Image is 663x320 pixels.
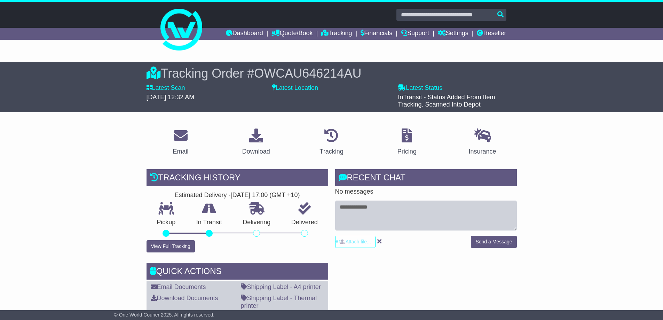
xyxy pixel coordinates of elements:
p: In Transit [186,219,232,226]
div: Insurance [469,147,496,156]
div: Tracking Order # [147,66,517,81]
p: Delivered [281,219,328,226]
div: Quick Actions [147,263,328,282]
a: Tracking [321,28,352,40]
a: Shipping Label - Thermal printer [241,295,317,309]
span: © One World Courier 2025. All rights reserved. [114,312,215,318]
p: Delivering [232,219,281,226]
label: Latest Location [272,84,318,92]
div: RECENT CHAT [335,169,517,188]
a: Tracking [315,126,348,159]
p: No messages [335,188,517,196]
button: Send a Message [471,236,516,248]
a: Shipping Label - A4 printer [241,283,321,290]
a: Email Documents [151,283,206,290]
a: Financials [361,28,392,40]
label: Latest Status [398,84,442,92]
div: Tracking history [147,169,328,188]
a: Download Documents [151,295,218,302]
span: OWCAU646214AU [254,66,361,80]
a: Download [238,126,275,159]
div: Download [242,147,270,156]
p: Pickup [147,219,186,226]
span: InTransit - Status Added From Item Tracking. Scanned Into Depot [398,94,495,108]
label: Latest Scan [147,84,185,92]
a: Settings [438,28,468,40]
div: Estimated Delivery - [147,192,328,199]
a: Quote/Book [271,28,313,40]
div: Email [173,147,188,156]
div: Tracking [319,147,343,156]
a: Support [401,28,429,40]
a: Insurance [464,126,501,159]
button: View Full Tracking [147,240,195,252]
div: Pricing [397,147,417,156]
a: Email [168,126,193,159]
a: Dashboard [226,28,263,40]
span: [DATE] 12:32 AM [147,94,195,101]
a: Pricing [393,126,421,159]
div: [DATE] 17:00 (GMT +10) [231,192,300,199]
a: Reseller [477,28,506,40]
